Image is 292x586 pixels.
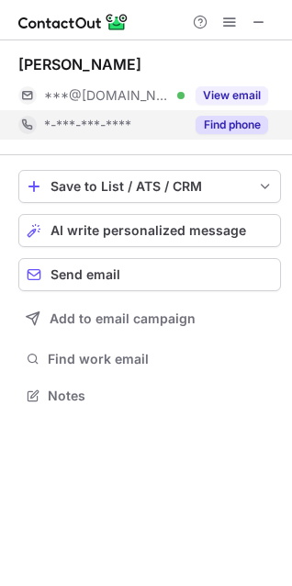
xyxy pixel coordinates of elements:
[18,11,129,33] img: ContactOut v5.3.10
[18,170,281,203] button: save-profile-one-click
[196,86,268,105] button: Reveal Button
[51,179,249,194] div: Save to List / ATS / CRM
[48,388,274,404] span: Notes
[48,351,274,367] span: Find work email
[18,346,281,372] button: Find work email
[51,267,120,282] span: Send email
[18,214,281,247] button: AI write personalized message
[18,302,281,335] button: Add to email campaign
[196,116,268,134] button: Reveal Button
[18,383,281,409] button: Notes
[18,55,141,73] div: [PERSON_NAME]
[44,87,171,104] span: ***@[DOMAIN_NAME]
[51,223,246,238] span: AI write personalized message
[18,258,281,291] button: Send email
[50,311,196,326] span: Add to email campaign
